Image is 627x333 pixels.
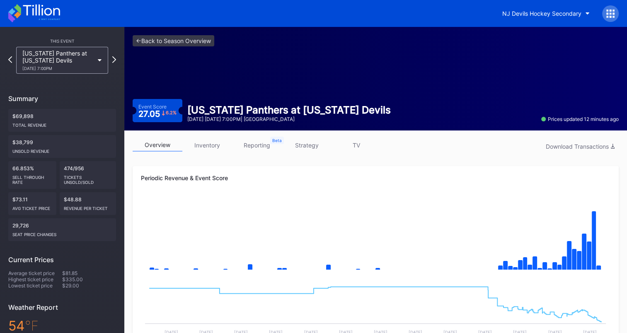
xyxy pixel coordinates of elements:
div: $29.00 [62,282,116,289]
div: Prices updated 12 minutes ago [541,116,619,122]
div: 29,726 [8,218,116,241]
a: strategy [282,139,332,152]
div: Summary [8,94,116,103]
div: This Event [8,39,116,43]
div: Tickets Unsold/Sold [64,171,112,185]
svg: Chart title [141,196,610,279]
a: TV [332,139,381,152]
div: Sell Through Rate [12,171,52,185]
div: Weather Report [8,303,116,311]
div: Revenue per ticket [64,203,112,211]
div: Periodic Revenue & Event Score [141,174,610,181]
div: Unsold Revenue [12,145,112,154]
div: Download Transactions [546,143,615,150]
div: Average ticket price [8,270,62,276]
a: overview [133,139,182,152]
div: $38,799 [8,135,116,158]
div: Total Revenue [12,119,112,128]
div: [US_STATE] Panthers at [US_STATE] Devils [22,50,94,71]
div: Event Score [138,104,167,110]
div: [US_STATE] Panthers at [US_STATE] Devils [187,104,391,116]
div: $81.85 [62,270,116,276]
div: Lowest ticket price [8,282,62,289]
div: $48.88 [60,192,116,215]
div: 6.2 % [166,111,177,115]
div: 66.853% [8,161,56,189]
div: $335.00 [62,276,116,282]
div: Highest ticket price [8,276,62,282]
a: inventory [182,139,232,152]
div: $73.11 [8,192,56,215]
a: <-Back to Season Overview [133,35,214,46]
div: seat price changes [12,229,112,237]
div: 474/956 [60,161,116,189]
div: Current Prices [8,256,116,264]
div: NJ Devils Hockey Secondary [502,10,581,17]
a: reporting [232,139,282,152]
div: $69,898 [8,109,116,132]
div: [DATE] [DATE] 7:00PM | [GEOGRAPHIC_DATA] [187,116,391,122]
div: [DATE] 7:00PM [22,66,94,71]
button: Download Transactions [542,141,619,152]
button: NJ Devils Hockey Secondary [496,6,596,21]
div: Avg ticket price [12,203,52,211]
div: 27.05 [138,110,177,118]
